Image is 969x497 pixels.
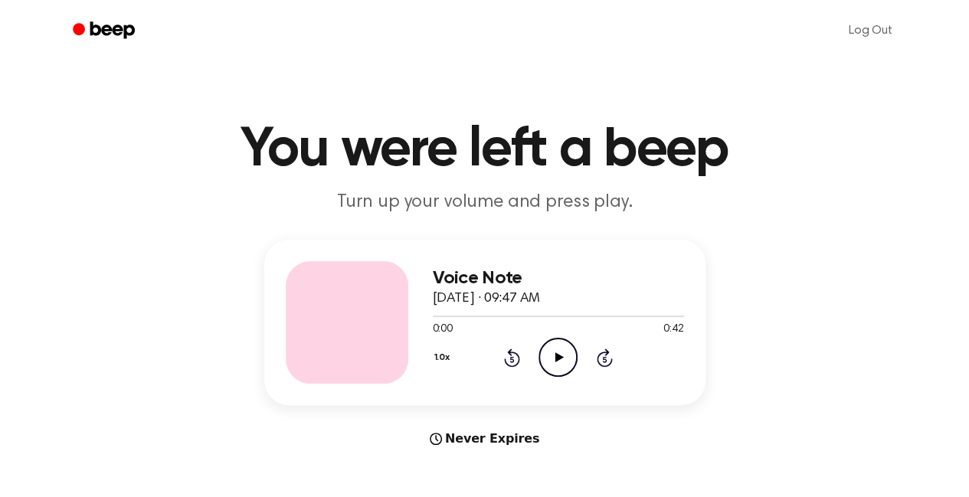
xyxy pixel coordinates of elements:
[433,292,540,306] span: [DATE] · 09:47 AM
[62,16,149,46] a: Beep
[433,322,453,338] span: 0:00
[433,345,456,371] button: 1.0x
[663,322,683,338] span: 0:42
[433,268,684,289] h3: Voice Note
[833,12,908,49] a: Log Out
[93,123,877,178] h1: You were left a beep
[191,190,779,215] p: Turn up your volume and press play.
[264,430,705,448] div: Never Expires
